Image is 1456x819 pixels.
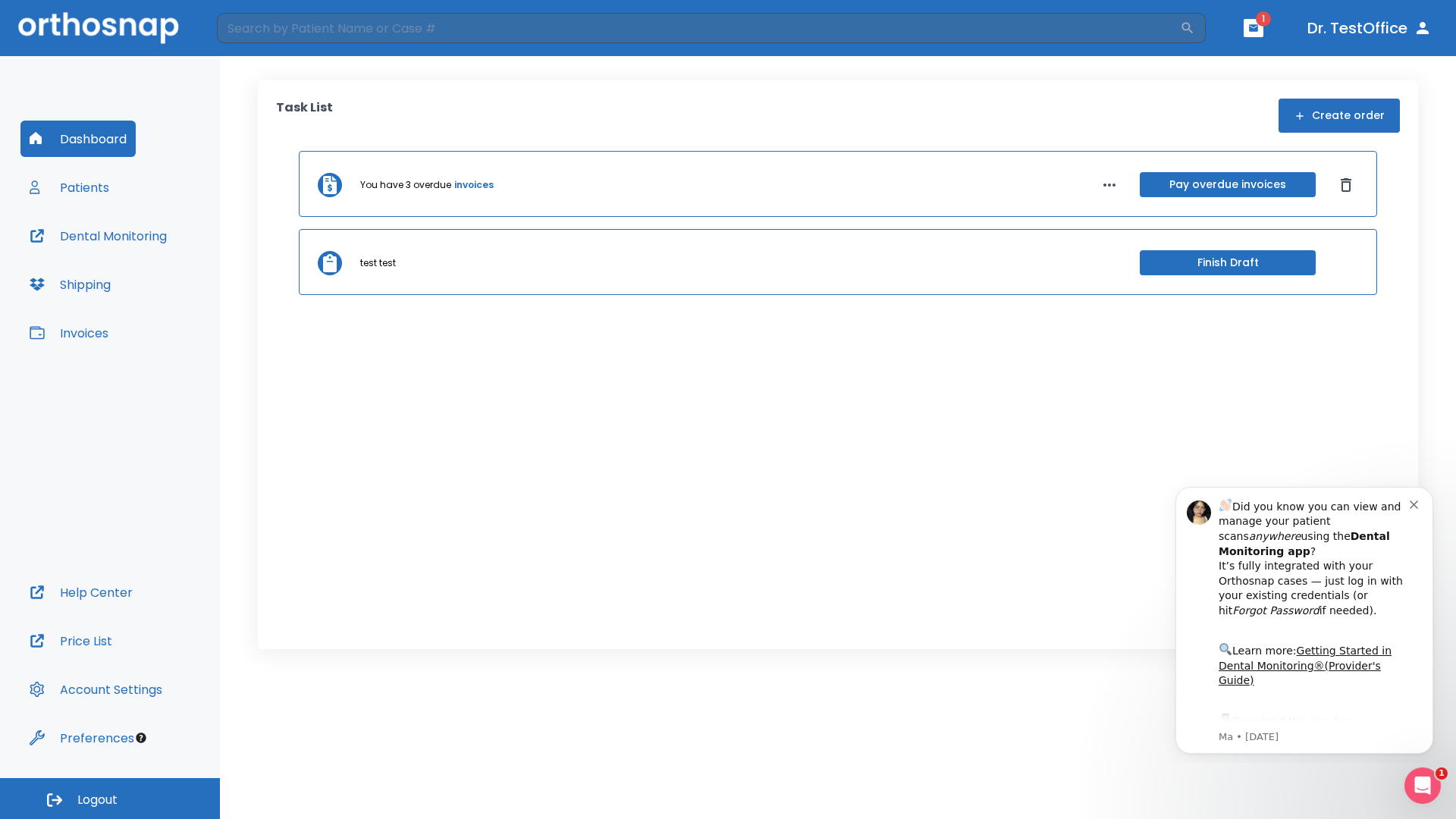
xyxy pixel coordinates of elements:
[18,12,179,43] img: Orthosnap
[20,574,142,610] button: Help Center
[1279,99,1400,133] button: Create order
[1153,473,1456,763] iframe: Intercom notifications message
[1140,250,1316,275] button: Finish Draft
[1140,172,1316,197] button: Pay overdue invoices
[1436,767,1448,780] span: 1
[66,242,201,269] a: App Store
[360,178,451,192] p: You have 3 overdue
[217,13,1180,43] input: Search by Patient Name or Case #
[20,266,120,303] button: Shipping
[20,720,143,756] button: Preferences
[20,671,171,708] button: Account Settings
[454,178,494,192] a: invoices
[1404,767,1441,804] iframe: Intercom live chat
[1334,173,1358,197] button: Dismiss
[1256,11,1271,27] span: 1
[1301,14,1438,42] button: Dr. TestOffice
[20,315,118,351] button: Invoices
[360,256,396,270] p: test test
[20,623,121,659] button: Price List
[20,121,136,157] button: Dashboard
[276,99,333,133] p: Task List
[66,238,257,315] div: Download the app: | ​ Let us know if you need help getting started!
[20,169,118,206] button: Patients
[134,731,148,745] div: Tooltip anchor
[257,24,269,36] button: Dismiss notification
[20,218,176,254] button: Dental Monitoring
[66,257,257,271] p: Message from Ma, sent 5w ago
[77,792,118,808] span: Logout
